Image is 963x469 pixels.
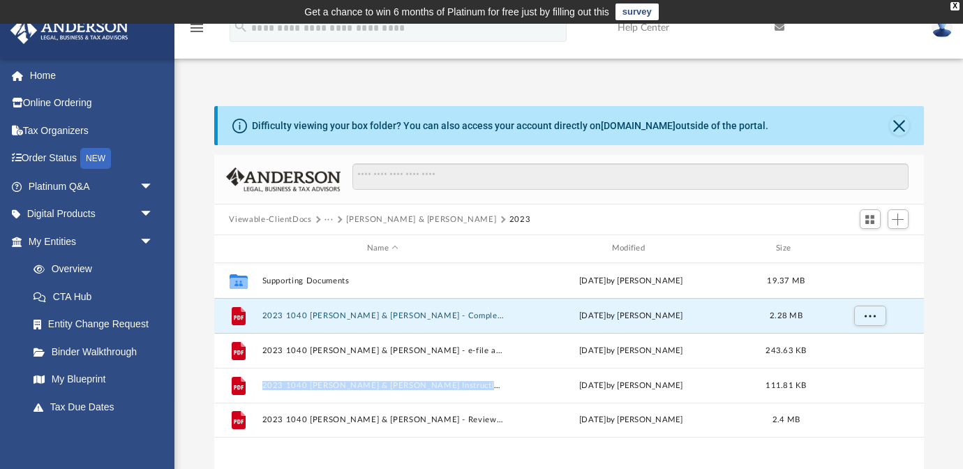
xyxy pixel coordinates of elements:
[6,17,133,44] img: Anderson Advisors Platinum Portal
[615,3,659,20] a: survey
[324,214,334,226] button: ···
[860,209,881,229] button: Switch to Grid View
[261,242,503,255] div: Name
[950,2,960,10] div: close
[510,274,752,287] div: [DATE] by [PERSON_NAME]
[890,116,909,135] button: Close
[10,421,167,449] a: My Anderson Teamarrow_drop_down
[252,119,768,133] div: Difficulty viewing your box folder? You can also access your account directly on outside of the p...
[10,172,174,200] a: Platinum Q&Aarrow_drop_down
[20,283,174,311] a: CTA Hub
[10,117,174,144] a: Tax Organizers
[767,276,805,284] span: 19.37 MB
[10,228,174,255] a: My Entitiesarrow_drop_down
[20,338,174,366] a: Binder Walkthrough
[772,416,800,424] span: 2.4 MB
[188,20,205,36] i: menu
[346,214,496,226] button: [PERSON_NAME] & [PERSON_NAME]
[510,379,752,392] div: [DATE] by [PERSON_NAME]
[262,415,504,424] button: 2023 1040 [PERSON_NAME] & [PERSON_NAME] - Review Copy.pdf
[10,200,174,228] a: Digital Productsarrow_drop_down
[233,19,248,34] i: search
[20,255,174,283] a: Overview
[352,163,908,190] input: Search files and folders
[20,393,174,421] a: Tax Due Dates
[766,381,806,389] span: 111.81 KB
[140,421,167,449] span: arrow_drop_down
[304,3,609,20] div: Get a chance to win 6 months of Platinum for free just by filling out this
[888,209,909,229] button: Add
[80,148,111,169] div: NEW
[10,144,174,173] a: Order StatusNEW
[510,309,752,322] div: [DATE] by [PERSON_NAME]
[140,228,167,256] span: arrow_drop_down
[140,172,167,201] span: arrow_drop_down
[229,214,311,226] button: Viewable-ClientDocs
[770,311,802,319] span: 2.28 MB
[853,305,886,326] button: More options
[188,27,205,36] a: menu
[20,366,167,394] a: My Blueprint
[20,311,174,338] a: Entity Change Request
[510,344,752,357] div: [DATE] by [PERSON_NAME]
[140,200,167,229] span: arrow_drop_down
[758,242,814,255] div: Size
[820,242,918,255] div: id
[220,242,255,255] div: id
[509,214,531,226] button: 2023
[10,61,174,89] a: Home
[509,242,752,255] div: Modified
[10,89,174,117] a: Online Ordering
[510,414,752,426] div: [DATE] by [PERSON_NAME]
[766,346,806,354] span: 243.63 KB
[262,381,504,390] button: 2023 1040 [PERSON_NAME] & [PERSON_NAME] Instructions.pdf
[932,17,953,38] img: User Pic
[262,276,504,285] button: Supporting Documents
[262,346,504,355] button: 2023 1040 [PERSON_NAME] & [PERSON_NAME] - e-file authorization - please sign.pdf
[262,311,504,320] button: 2023 1040 [PERSON_NAME] & [PERSON_NAME] - Completed Copy.pdf
[601,120,675,131] a: [DOMAIN_NAME]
